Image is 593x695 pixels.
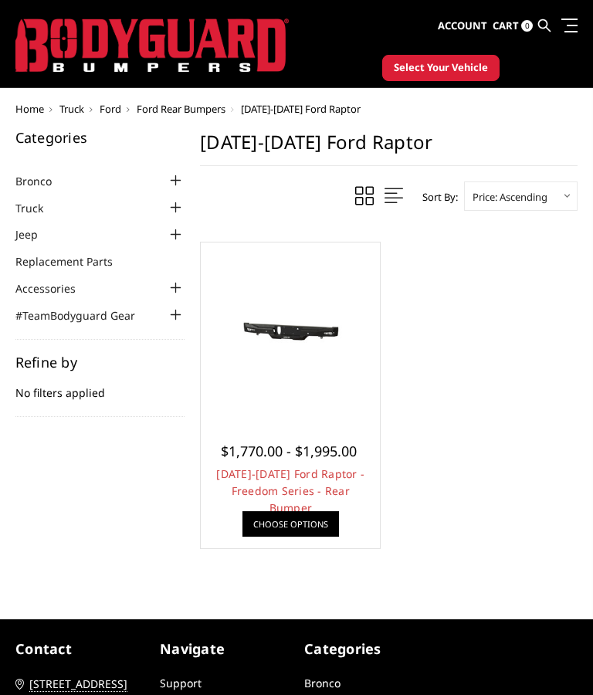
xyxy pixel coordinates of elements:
[160,639,289,659] h5: Navigate
[15,253,132,270] a: Replacement Parts
[394,60,488,76] span: Select Your Vehicle
[205,246,376,418] a: 2021-2025 Ford Raptor - Freedom Series - Rear Bumper 2021-2025 Ford Raptor - Freedom Series - Rea...
[15,355,185,417] div: No filters applied
[15,355,185,369] h5: Refine by
[15,19,289,73] img: BODYGUARD BUMPERS
[221,442,357,460] span: $1,770.00 - $1,995.00
[304,676,341,690] a: Bronco
[382,55,500,81] button: Select Your Vehicle
[438,19,487,32] span: Account
[241,102,361,116] span: [DATE]-[DATE] Ford Raptor
[414,185,458,208] label: Sort By:
[15,200,63,216] a: Truck
[15,280,95,297] a: Accessories
[205,291,376,373] img: 2021-2025 Ford Raptor - Freedom Series - Rear Bumper
[137,102,225,116] a: Ford Rear Bumpers
[15,131,185,144] h5: Categories
[438,5,487,47] a: Account
[100,102,121,116] a: Ford
[59,102,84,116] a: Truck
[493,5,533,47] a: Cart 0
[242,511,339,537] a: Choose Options
[200,131,578,166] h1: [DATE]-[DATE] Ford Raptor
[304,639,433,659] h5: Categories
[216,466,364,515] a: [DATE]-[DATE] Ford Raptor - Freedom Series - Rear Bumper
[15,173,71,189] a: Bronco
[15,226,57,242] a: Jeep
[160,676,202,690] a: Support
[15,639,144,659] h5: contact
[15,102,44,116] a: Home
[493,19,519,32] span: Cart
[521,20,533,32] span: 0
[15,307,154,324] a: #TeamBodyguard Gear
